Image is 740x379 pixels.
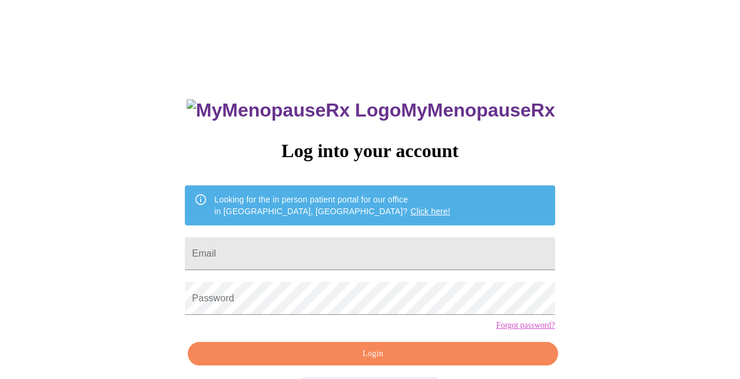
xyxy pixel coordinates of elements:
[187,99,555,121] h3: MyMenopauseRx
[214,189,450,222] div: Looking for the in person patient portal for our office in [GEOGRAPHIC_DATA], [GEOGRAPHIC_DATA]?
[201,347,544,361] span: Login
[187,99,401,121] img: MyMenopauseRx Logo
[185,140,555,162] h3: Log into your account
[410,207,450,216] a: Click here!
[496,321,555,330] a: Forgot password?
[188,342,558,366] button: Login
